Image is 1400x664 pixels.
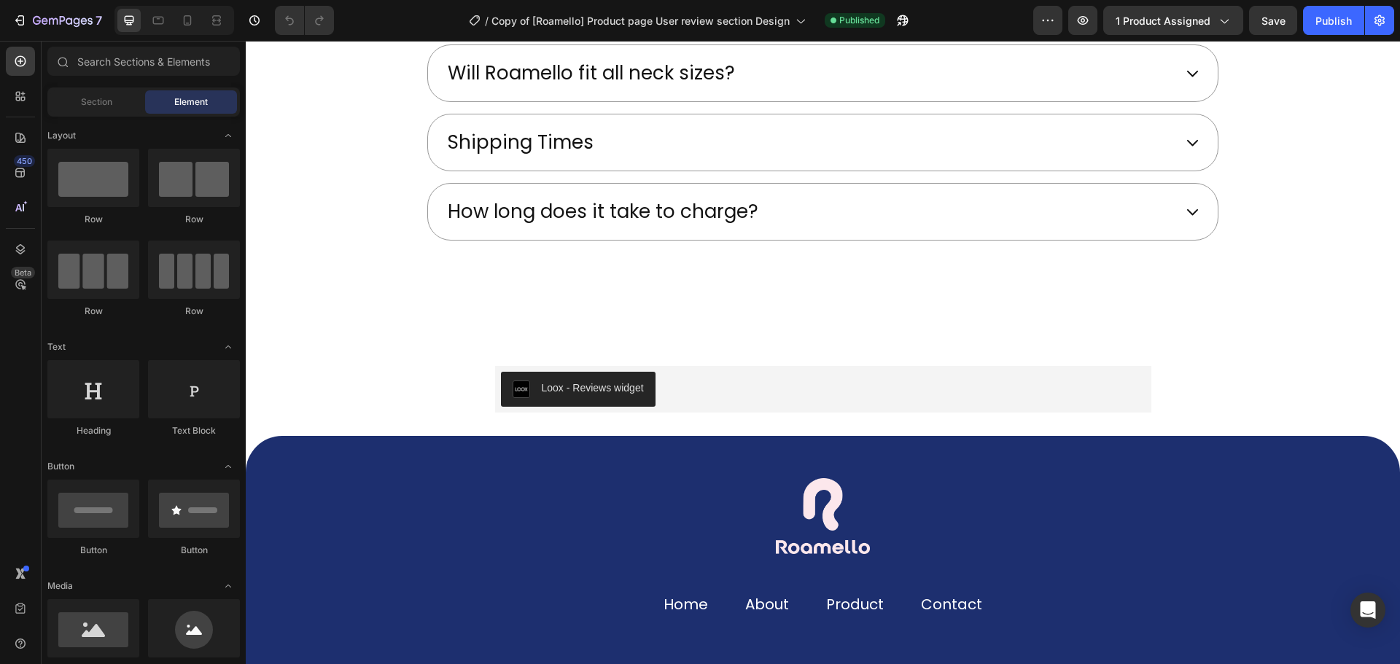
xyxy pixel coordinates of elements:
button: Loox - Reviews widget [255,331,410,366]
button: 1 product assigned [1103,6,1243,35]
div: Button [148,544,240,557]
a: about [499,555,543,572]
a: contact [675,555,736,572]
img: loox.png [267,340,284,357]
span: Copy of [Roamello] Product page User review section Design [491,13,790,28]
div: Text Block [148,424,240,437]
div: Publish [1315,13,1352,28]
button: 7 [6,6,109,35]
img: gempages_552430879104828215-0fb315a8-0d1c-48c4-8e4c-cc6149a21d86.webp [530,437,624,513]
div: Row [148,213,240,226]
span: Toggle open [217,455,240,478]
div: Button [47,544,139,557]
div: Row [47,305,139,318]
span: Button [47,460,74,473]
span: Save [1261,15,1286,27]
span: Media [47,579,73,593]
span: 1 product assigned [1116,13,1210,28]
input: Search Sections & Elements [47,47,240,76]
p: 7 [96,12,102,29]
a: home [418,555,462,572]
span: Element [174,95,208,109]
div: Row [47,213,139,226]
div: Undo/Redo [275,6,334,35]
div: Heading [47,424,139,437]
div: 450 [14,155,35,167]
div: Row [148,305,240,318]
span: Toggle open [217,124,240,147]
span: Published [839,14,879,27]
span: Toggle open [217,574,240,598]
a: product [580,555,638,572]
span: Toggle open [217,335,240,359]
button: Save [1249,6,1297,35]
span: Layout [47,129,76,142]
span: / [485,13,489,28]
span: Text [47,340,66,354]
button: Publish [1303,6,1364,35]
span: Section [81,95,112,109]
div: Loox - Reviews widget [296,340,398,355]
iframe: Design area [246,41,1400,664]
div: Beta [11,267,35,278]
div: Open Intercom Messenger [1350,593,1385,628]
